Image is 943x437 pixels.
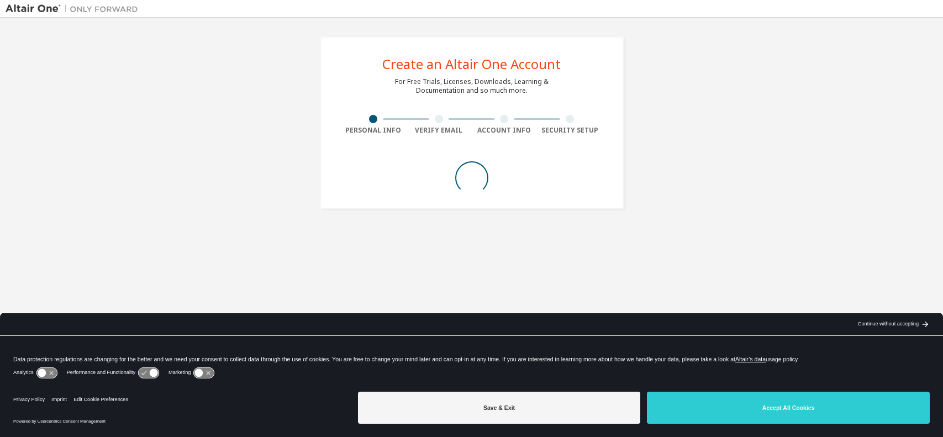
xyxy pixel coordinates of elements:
[6,3,144,14] img: Altair One
[341,126,407,135] div: Personal Info
[382,57,561,71] div: Create an Altair One Account
[406,126,472,135] div: Verify Email
[395,77,549,95] div: For Free Trials, Licenses, Downloads, Learning & Documentation and so much more.
[472,126,538,135] div: Account Info
[537,126,603,135] div: Security Setup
